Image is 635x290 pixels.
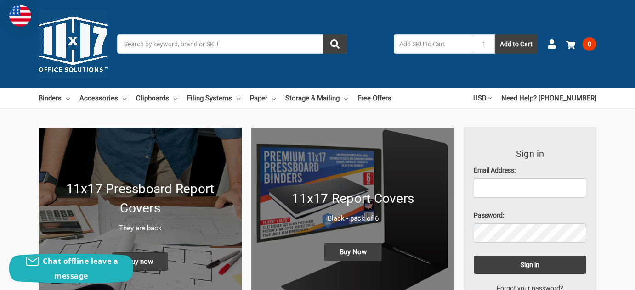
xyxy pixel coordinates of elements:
[394,34,473,54] input: Add SKU to Cart
[495,34,538,54] button: Add to Cart
[48,179,232,218] h1: 11x17 Pressboard Report Covers
[474,211,586,220] label: Password:
[559,265,635,290] iframe: Google Customer Reviews
[474,147,586,161] h3: Sign in
[117,34,347,54] input: Search by keyword, brand or SKU
[501,88,596,108] a: Need Help? [PHONE_NUMBER]
[261,213,445,224] p: Black - pack of 6
[357,88,391,108] a: Free Offers
[261,189,445,208] h1: 11x17 Report Covers
[583,37,596,51] span: 0
[474,256,586,274] input: Sign in
[324,243,382,261] span: Buy Now
[39,88,70,108] a: Binders
[9,254,133,283] button: Chat offline leave a message
[112,252,168,271] span: Buy now
[79,88,126,108] a: Accessories
[566,32,596,56] a: 0
[48,223,232,234] p: They are back
[136,88,177,108] a: Clipboards
[43,256,118,281] span: Chat offline leave a message
[474,166,586,175] label: Email Address:
[473,88,492,108] a: USD
[187,88,240,108] a: Filing Systems
[9,5,31,27] img: duty and tax information for United States
[39,10,108,78] img: 11x17.com
[250,88,276,108] a: Paper
[285,88,348,108] a: Storage & Mailing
